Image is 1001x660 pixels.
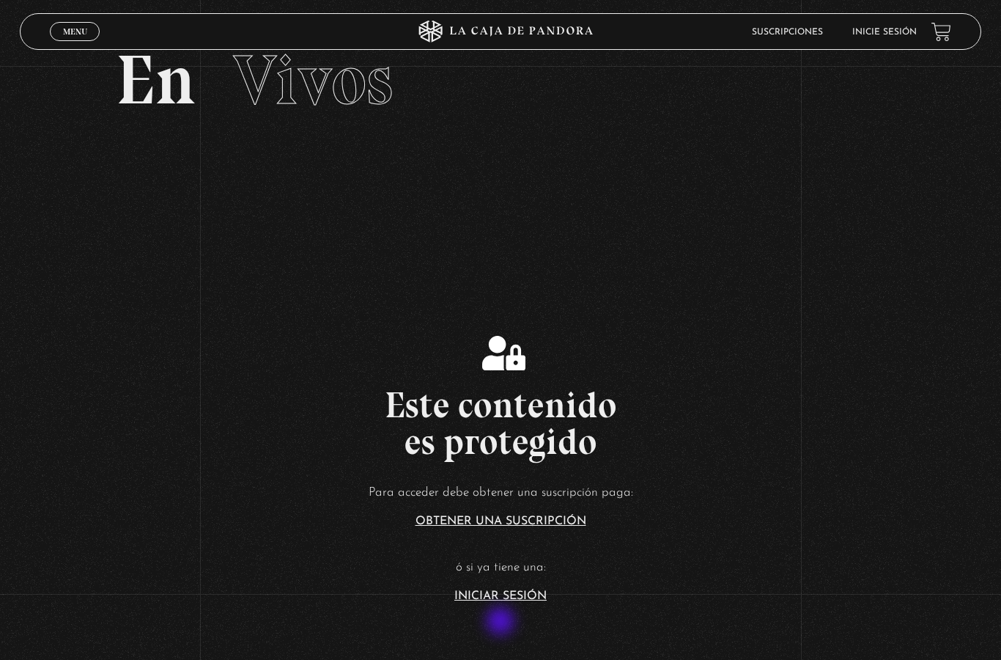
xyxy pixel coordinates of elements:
[752,28,823,37] a: Suscripciones
[116,45,884,115] h2: En
[852,28,917,37] a: Inicie sesión
[415,516,586,527] a: Obtener una suscripción
[454,590,547,602] a: Iniciar Sesión
[233,38,393,122] span: Vivos
[58,40,92,50] span: Cerrar
[931,22,951,42] a: View your shopping cart
[63,27,87,36] span: Menu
